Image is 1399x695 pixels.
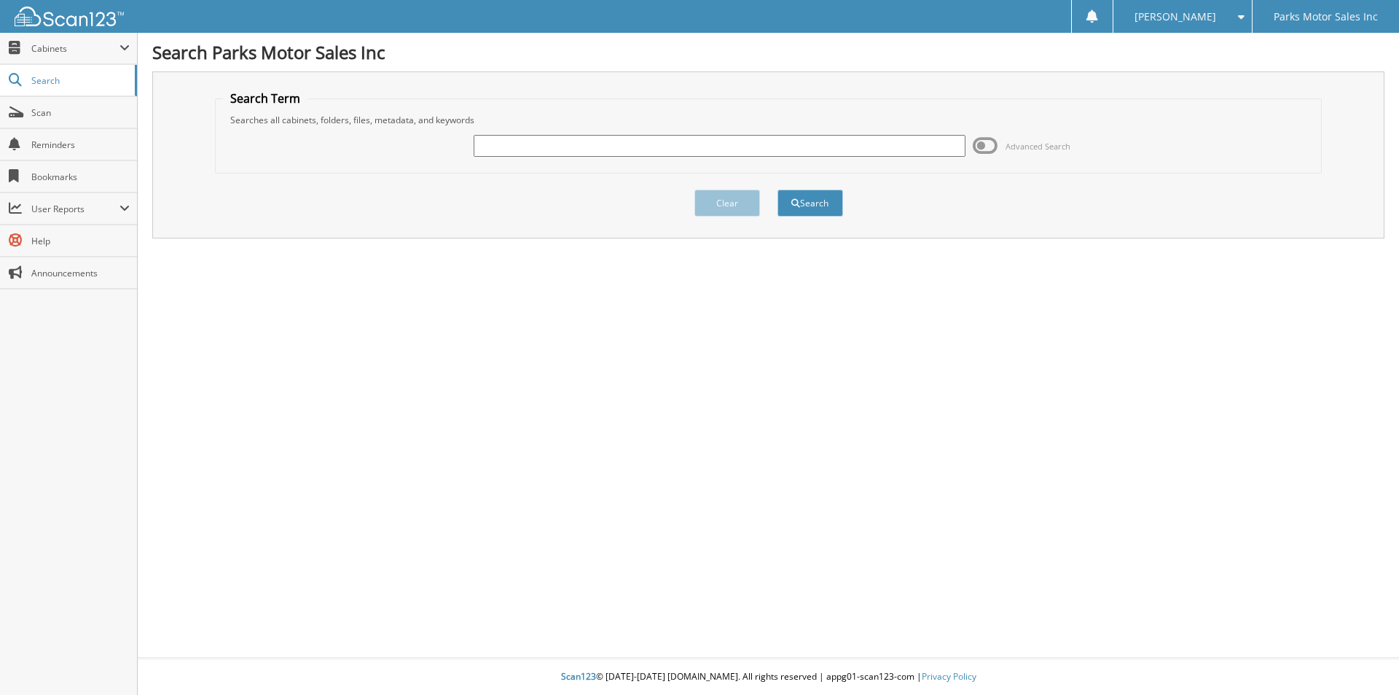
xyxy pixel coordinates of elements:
[777,190,843,217] button: Search
[561,670,596,683] span: Scan123
[922,670,976,683] a: Privacy Policy
[31,139,130,151] span: Reminders
[31,74,128,87] span: Search
[138,659,1399,695] div: © [DATE]-[DATE] [DOMAIN_NAME]. All rights reserved | appg01-scan123-com |
[223,90,307,106] legend: Search Term
[31,203,119,215] span: User Reports
[223,114,1314,126] div: Searches all cabinets, folders, files, metadata, and keywords
[31,42,119,55] span: Cabinets
[152,40,1384,64] h1: Search Parks Motor Sales Inc
[694,190,760,217] button: Clear
[31,171,130,183] span: Bookmarks
[31,106,130,119] span: Scan
[1274,12,1378,21] span: Parks Motor Sales Inc
[31,267,130,279] span: Announcements
[1135,12,1216,21] span: [PERSON_NAME]
[1006,141,1070,152] span: Advanced Search
[1326,625,1399,695] iframe: Chat Widget
[31,235,130,247] span: Help
[15,7,124,26] img: scan123-logo-white.svg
